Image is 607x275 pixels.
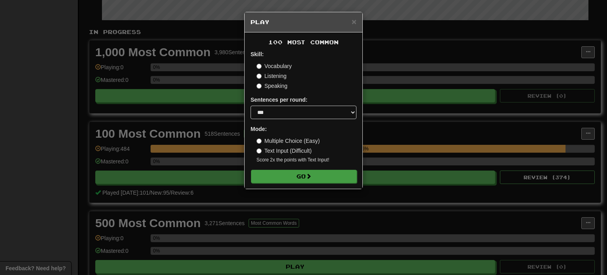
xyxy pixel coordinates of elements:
[256,82,287,90] label: Speaking
[251,126,267,132] strong: Mode:
[352,17,356,26] button: Close
[251,51,264,57] strong: Skill:
[256,64,262,69] input: Vocabulary
[256,147,312,155] label: Text Input (Difficult)
[251,18,356,26] h5: Play
[256,72,287,80] label: Listening
[256,148,262,154] input: Text Input (Difficult)
[256,62,292,70] label: Vocabulary
[256,83,262,89] input: Speaking
[268,39,339,46] span: 100 Most Common
[256,157,356,163] small: Score 2x the points with Text Input !
[251,96,307,104] label: Sentences per round:
[256,74,262,79] input: Listening
[256,138,262,144] input: Multiple Choice (Easy)
[352,17,356,26] span: ×
[251,170,357,183] button: Go
[256,137,320,145] label: Multiple Choice (Easy)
